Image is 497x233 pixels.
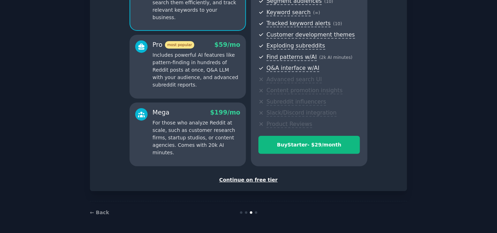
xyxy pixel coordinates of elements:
[153,119,240,156] p: For those who analyze Reddit at scale, such as customer research firms, startup studios, or conte...
[267,9,311,16] span: Keyword search
[267,20,331,27] span: Tracked keyword alerts
[267,54,317,61] span: Find patterns w/AI
[165,41,195,49] span: most popular
[153,51,240,89] p: Includes powerful AI features like pattern-finding in hundreds of Reddit posts at once, Q&A LLM w...
[90,210,109,215] a: ← Back
[319,55,353,60] span: ( 2k AI minutes )
[267,121,312,128] span: Product Reviews
[259,141,360,149] div: Buy Starter - $ 29 /month
[210,109,240,116] span: $ 199 /mo
[97,176,400,184] div: Continue on free tier
[153,108,170,117] div: Mega
[258,136,360,154] button: BuyStarter- $29/month
[267,109,337,117] span: Slack/Discord integration
[267,65,319,72] span: Q&A interface w/AI
[267,98,326,106] span: Subreddit influencers
[313,10,320,15] span: ( ∞ )
[267,76,322,83] span: Advanced search UI
[267,31,355,39] span: Customer development themes
[215,41,240,48] span: $ 59 /mo
[333,21,342,26] span: ( 10 )
[153,40,194,49] div: Pro
[267,42,325,50] span: Exploding subreddits
[267,87,343,94] span: Content promotion insights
